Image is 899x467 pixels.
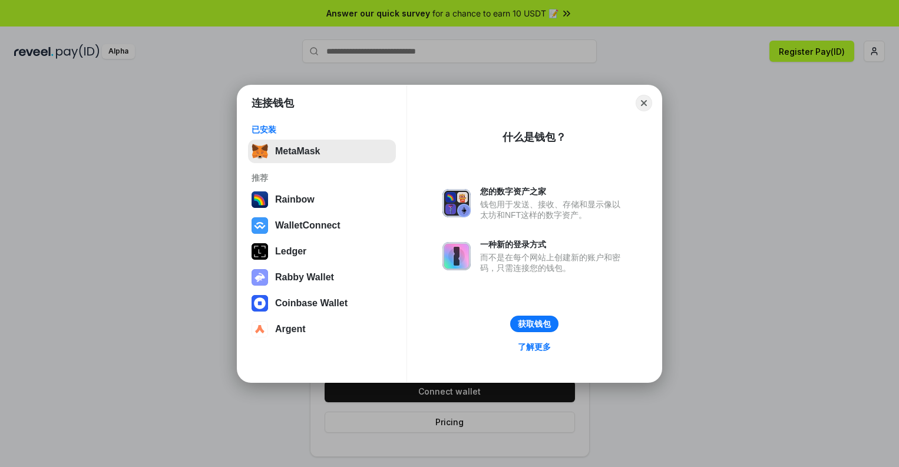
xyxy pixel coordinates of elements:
button: Coinbase Wallet [248,292,396,315]
img: svg+xml,%3Csvg%20xmlns%3D%22http%3A%2F%2Fwww.w3.org%2F2000%2Fsvg%22%20fill%3D%22none%22%20viewBox... [252,269,268,286]
div: Rabby Wallet [275,272,334,283]
button: Ledger [248,240,396,263]
img: svg+xml,%3Csvg%20width%3D%2228%22%20height%3D%2228%22%20viewBox%3D%220%200%2028%2028%22%20fill%3D... [252,295,268,312]
button: Argent [248,317,396,341]
button: MetaMask [248,140,396,163]
div: 而不是在每个网站上创建新的账户和密码，只需连接您的钱包。 [480,252,626,273]
div: Rainbow [275,194,315,205]
button: Rabby Wallet [248,266,396,289]
div: 钱包用于发送、接收、存储和显示像以太坊和NFT这样的数字资产。 [480,199,626,220]
img: svg+xml,%3Csvg%20fill%3D%22none%22%20height%3D%2233%22%20viewBox%3D%220%200%2035%2033%22%20width%... [252,143,268,160]
div: 获取钱包 [518,319,551,329]
div: WalletConnect [275,220,341,231]
button: Rainbow [248,188,396,211]
img: svg+xml,%3Csvg%20width%3D%22120%22%20height%3D%22120%22%20viewBox%3D%220%200%20120%20120%22%20fil... [252,191,268,208]
div: 了解更多 [518,342,551,352]
img: svg+xml,%3Csvg%20xmlns%3D%22http%3A%2F%2Fwww.w3.org%2F2000%2Fsvg%22%20fill%3D%22none%22%20viewBox... [442,242,471,270]
button: Close [636,95,652,111]
button: WalletConnect [248,214,396,237]
div: 已安装 [252,124,392,135]
div: MetaMask [275,146,320,157]
div: Argent [275,324,306,334]
img: svg+xml,%3Csvg%20xmlns%3D%22http%3A%2F%2Fwww.w3.org%2F2000%2Fsvg%22%20width%3D%2228%22%20height%3... [252,243,268,260]
div: 推荐 [252,173,392,183]
div: 什么是钱包？ [503,130,566,144]
img: svg+xml,%3Csvg%20xmlns%3D%22http%3A%2F%2Fwww.w3.org%2F2000%2Fsvg%22%20fill%3D%22none%22%20viewBox... [442,189,471,217]
h1: 连接钱包 [252,96,294,110]
img: svg+xml,%3Csvg%20width%3D%2228%22%20height%3D%2228%22%20viewBox%3D%220%200%2028%2028%22%20fill%3D... [252,321,268,337]
a: 了解更多 [511,339,558,355]
div: Coinbase Wallet [275,298,348,309]
div: 您的数字资产之家 [480,186,626,197]
div: 一种新的登录方式 [480,239,626,250]
div: Ledger [275,246,306,257]
img: svg+xml,%3Csvg%20width%3D%2228%22%20height%3D%2228%22%20viewBox%3D%220%200%2028%2028%22%20fill%3D... [252,217,268,234]
button: 获取钱包 [510,316,558,332]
